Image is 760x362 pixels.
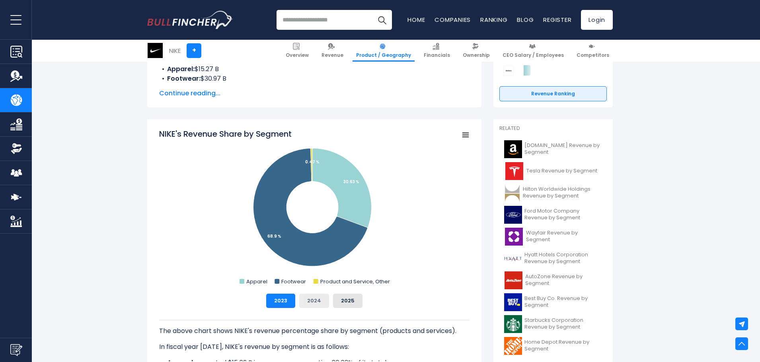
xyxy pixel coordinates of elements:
tspan: NIKE's Revenue Share by Segment [159,128,292,139]
a: Revenue [318,40,347,62]
p: Related [499,125,607,132]
tspan: 68.9 % [267,233,281,239]
img: Deckers Outdoor Corporation competitors logo [503,66,514,76]
span: CEO Salary / Employees [503,52,564,58]
tspan: 0.47 % [305,159,320,165]
span: Revenue [322,52,343,58]
p: In fiscal year [DATE], NIKE's revenue by segment is as follows: [159,342,470,352]
a: Companies [435,15,471,24]
a: Blog [517,15,534,24]
a: Best Buy Co. Revenue by Segment [499,291,607,313]
b: Apparel: [167,64,195,74]
text: Footwear [281,278,306,285]
a: Login [581,10,613,30]
span: Wayfair Revenue by Segment [526,230,602,243]
a: Revenue Ranking [499,86,607,101]
span: Tesla Revenue by Segment [526,168,597,174]
span: Hyatt Hotels Corporation Revenue by Segment [524,252,602,265]
a: CEO Salary / Employees [499,40,567,62]
button: 2024 [299,294,329,308]
img: HLT logo [504,184,520,202]
a: Overview [282,40,312,62]
a: Hyatt Hotels Corporation Revenue by Segment [499,248,607,269]
img: SBUX logo [504,315,522,333]
a: AutoZone Revenue by Segment [499,269,607,291]
b: Footwear: [167,74,201,83]
a: + [187,43,201,58]
img: TSLA logo [504,162,524,180]
img: AMZN logo [504,140,522,158]
a: Home [407,15,425,24]
img: Ownership [10,143,22,155]
a: Ford Motor Company Revenue by Segment [499,204,607,226]
a: Product / Geography [353,40,415,62]
a: Competitors [573,40,613,62]
a: Ownership [459,40,493,62]
a: Hilton Worldwide Holdings Revenue by Segment [499,182,607,204]
img: NKE logo [148,43,163,58]
a: Wayfair Revenue by Segment [499,226,607,248]
span: Ford Motor Company Revenue by Segment [524,208,602,221]
div: NIKE [169,46,181,55]
span: Home Depot Revenue by Segment [524,339,602,352]
tspan: 30.63 % [343,179,359,185]
img: HD logo [504,337,522,355]
img: BBY logo [504,293,522,311]
span: [DOMAIN_NAME] Revenue by Segment [524,142,602,156]
p: The above chart shows NIKE's revenue percentage share by segment (products and services). [159,326,470,336]
button: 2025 [333,294,362,308]
a: Financials [420,40,454,62]
img: W logo [504,228,524,246]
span: AutoZone Revenue by Segment [525,273,602,287]
img: AZO logo [504,271,523,289]
img: F logo [504,206,522,224]
span: Overview [286,52,309,58]
span: Hilton Worldwide Holdings Revenue by Segment [523,186,602,199]
span: Financials [424,52,450,58]
img: H logo [504,250,522,267]
li: $15.27 B [159,64,470,74]
a: Tesla Revenue by Segment [499,160,607,182]
span: Starbucks Corporation Revenue by Segment [524,317,602,331]
a: Home Depot Revenue by Segment [499,335,607,357]
span: Product / Geography [356,52,411,58]
a: Starbucks Corporation Revenue by Segment [499,313,607,335]
a: Ranking [480,15,507,24]
a: Go to homepage [147,11,233,29]
img: Bullfincher logo [147,11,233,29]
text: Product and Service, Other [320,278,390,285]
span: Ownership [463,52,490,58]
button: 2023 [266,294,295,308]
span: Competitors [577,52,609,58]
svg: NIKE's Revenue Share by Segment [159,128,470,287]
a: [DOMAIN_NAME] Revenue by Segment [499,138,607,160]
button: Search [372,10,392,30]
text: Apparel [246,278,267,285]
a: Register [543,15,571,24]
li: $30.97 B [159,74,470,83]
span: Best Buy Co. Revenue by Segment [524,295,602,309]
span: Continue reading... [159,89,470,98]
